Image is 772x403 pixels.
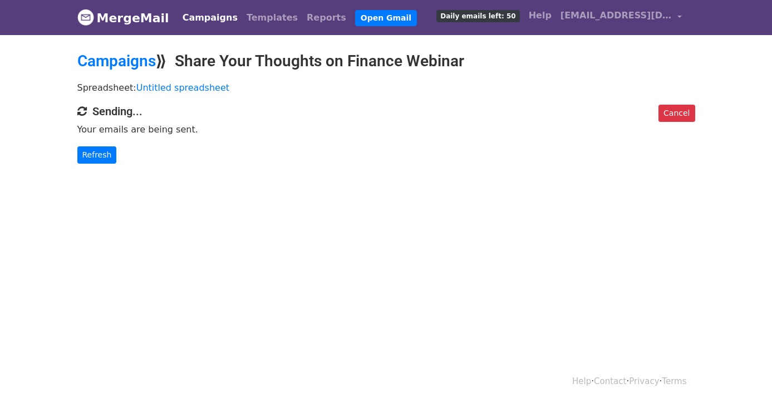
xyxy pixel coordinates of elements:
a: Open Gmail [355,10,417,26]
img: MergeMail logo [77,9,94,26]
a: Reports [302,7,351,29]
a: Templates [242,7,302,29]
span: [EMAIL_ADDRESS][DOMAIN_NAME] [560,9,672,22]
h4: Sending... [77,105,695,118]
a: [EMAIL_ADDRESS][DOMAIN_NAME] [556,4,686,31]
a: Daily emails left: 50 [432,4,524,27]
a: MergeMail [77,6,169,30]
a: Terms [662,376,686,386]
a: Contact [594,376,626,386]
p: Your emails are being sent. [77,124,695,135]
a: Help [572,376,591,386]
p: Spreadsheet: [77,82,695,94]
a: Campaigns [178,7,242,29]
a: Untitled spreadsheet [136,82,229,93]
a: Help [524,4,556,27]
h2: ⟫ Share Your Thoughts on Finance Webinar [77,52,695,71]
a: Cancel [658,105,695,122]
a: Campaigns [77,52,156,70]
span: Daily emails left: 50 [436,10,519,22]
a: Privacy [629,376,659,386]
a: Refresh [77,146,117,164]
